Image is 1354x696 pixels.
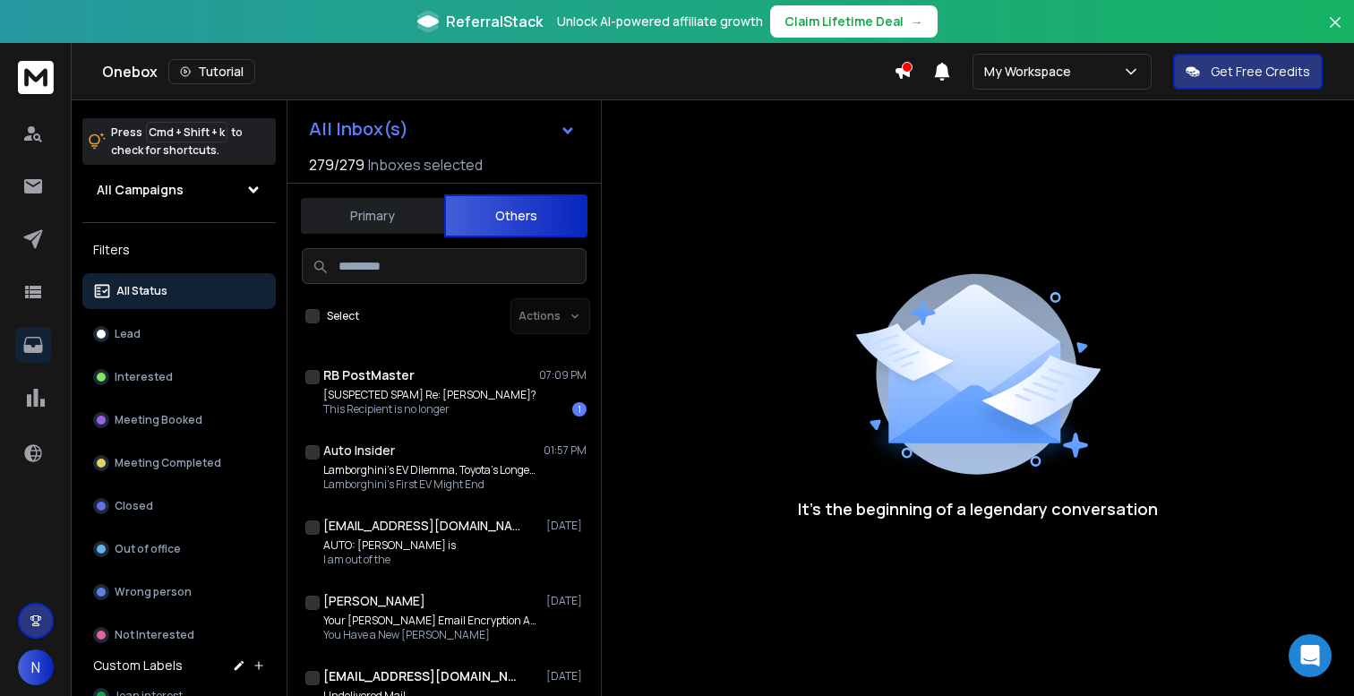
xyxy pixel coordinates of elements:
[295,111,590,147] button: All Inbox(s)
[115,456,221,470] p: Meeting Completed
[115,413,202,427] p: Meeting Booked
[323,477,538,492] p: Lamborghini’s First EV Might End
[82,445,276,481] button: Meeting Completed
[82,237,276,262] h3: Filters
[115,370,173,384] p: Interested
[444,194,587,237] button: Others
[97,181,184,199] h1: All Campaigns
[323,628,538,642] p: You Have a New [PERSON_NAME]
[323,442,395,460] h1: Auto Insider
[323,538,456,553] p: AUTO: [PERSON_NAME] is
[115,628,194,642] p: Not Interested
[546,594,587,608] p: [DATE]
[116,284,167,298] p: All Status
[557,13,763,30] p: Unlock AI-powered affiliate growth
[115,327,141,341] p: Lead
[93,657,183,675] h3: Custom Labels
[544,443,587,458] p: 01:57 PM
[323,667,520,685] h1: [EMAIL_ADDRESS][DOMAIN_NAME]
[539,368,587,382] p: 07:09 PM
[798,496,1158,521] p: It’s the beginning of a legendary conversation
[115,585,192,599] p: Wrong person
[168,59,255,84] button: Tutorial
[82,488,276,524] button: Closed
[82,617,276,653] button: Not Interested
[323,388,536,402] p: [SUSPECTED SPAM] Re: [PERSON_NAME]?
[115,499,153,513] p: Closed
[1211,63,1310,81] p: Get Free Credits
[82,273,276,309] button: All Status
[82,172,276,208] button: All Campaigns
[18,649,54,685] button: N
[146,122,227,142] span: Cmd + Shift + k
[82,359,276,395] button: Interested
[309,154,364,176] span: 279 / 279
[82,574,276,610] button: Wrong person
[1324,11,1347,54] button: Close banner
[309,120,408,138] h1: All Inbox(s)
[82,316,276,352] button: Lead
[323,553,456,567] p: I am out of the
[301,196,444,236] button: Primary
[323,517,520,535] h1: [EMAIL_ADDRESS][DOMAIN_NAME]
[323,366,415,384] h1: RB PostMaster
[572,402,587,417] div: 1
[323,402,536,417] p: This Recipient is no longer
[546,669,587,683] p: [DATE]
[911,13,923,30] span: →
[102,59,894,84] div: Onebox
[1289,634,1332,677] div: Open Intercom Messenger
[323,463,538,477] p: Lamborghini's EV Dilemma, Toyota's Longevity
[323,592,425,610] h1: [PERSON_NAME]
[323,614,538,628] p: Your [PERSON_NAME] Email Encryption Activation
[446,11,543,32] span: ReferralStack
[327,309,359,323] label: Select
[368,154,483,176] h3: Inboxes selected
[82,402,276,438] button: Meeting Booked
[111,124,243,159] p: Press to check for shortcuts.
[1173,54,1323,90] button: Get Free Credits
[546,519,587,533] p: [DATE]
[115,542,181,556] p: Out of office
[82,531,276,567] button: Out of office
[984,63,1078,81] p: My Workspace
[770,5,938,38] button: Claim Lifetime Deal→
